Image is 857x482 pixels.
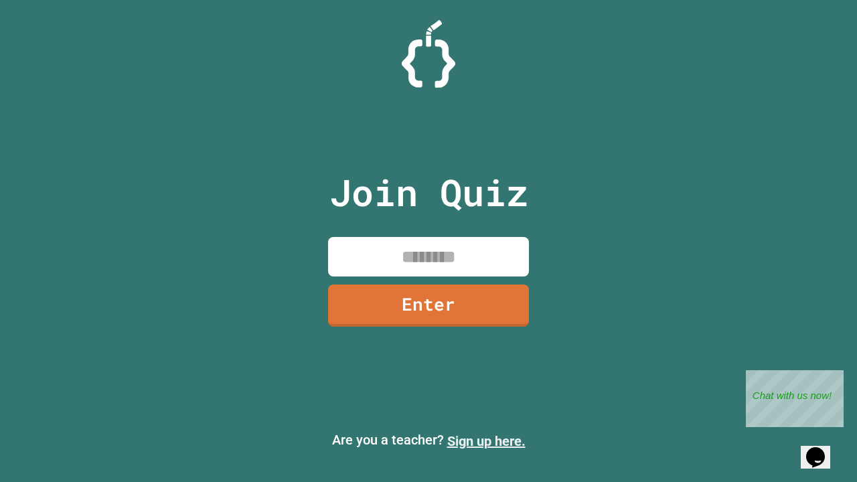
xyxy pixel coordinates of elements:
p: Are you a teacher? [11,430,846,451]
p: Join Quiz [329,165,528,220]
iframe: chat widget [801,428,844,469]
a: Enter [328,285,529,327]
img: Logo.svg [402,20,455,88]
iframe: chat widget [746,370,844,427]
a: Sign up here. [447,433,526,449]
